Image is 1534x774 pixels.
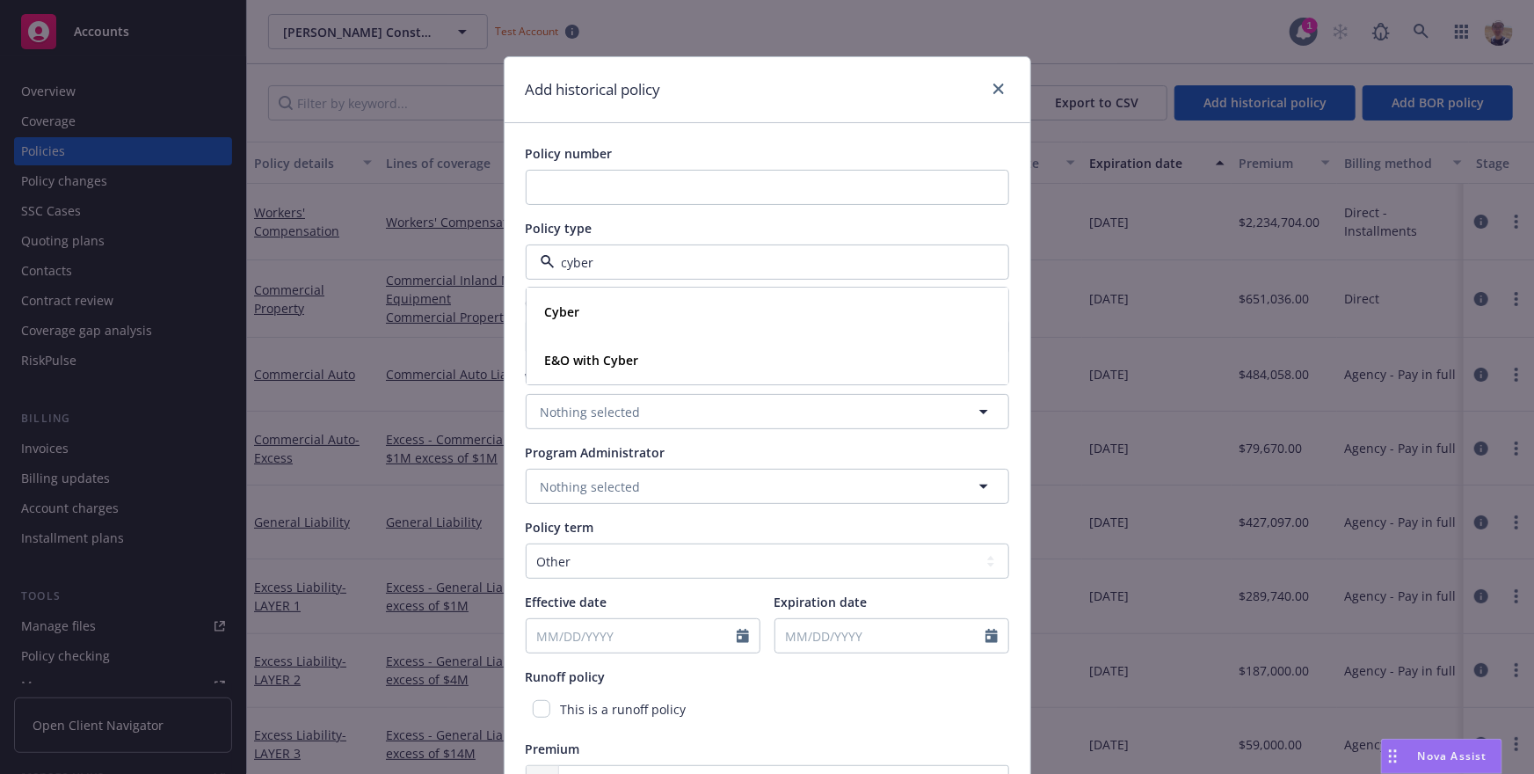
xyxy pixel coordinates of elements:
[1382,740,1404,773] div: Drag to move
[526,444,665,461] span: Program Administrator
[526,594,607,610] span: Effective date
[988,78,1009,99] a: close
[775,619,985,653] input: MM/DD/YYYY
[526,394,1009,429] button: Nothing selected
[527,619,737,653] input: MM/DD/YYYY
[526,78,661,101] h1: Add historical policy
[541,478,641,496] span: Nothing selected
[545,353,639,369] strong: E&O with Cyber
[526,145,613,162] span: Policy number
[774,594,868,610] span: Expiration date
[526,693,1009,726] div: This is a runoff policy
[545,304,580,321] strong: Cyber
[526,469,1009,504] button: Nothing selected
[555,253,973,272] input: Filter by keyword
[541,403,641,421] span: Nothing selected
[1418,748,1487,763] span: Nova Assist
[526,220,593,237] span: Policy type
[1381,739,1502,774] button: Nova Assist
[526,668,606,685] span: Runoff policy
[985,629,998,643] svg: Calendar
[526,741,580,757] span: Premium
[526,519,594,536] span: Policy term
[737,629,749,643] svg: Calendar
